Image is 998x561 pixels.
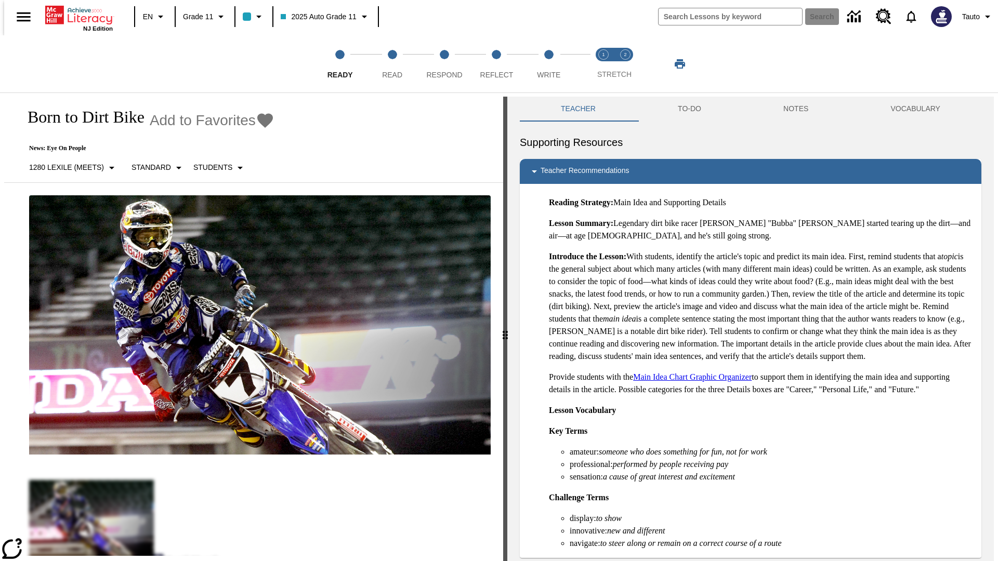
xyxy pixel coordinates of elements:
button: Reflect step 4 of 5 [466,35,527,92]
strong: Key Terms [549,426,587,435]
button: Class color is light blue. Change class color [239,7,269,26]
span: Add to Favorites [150,112,256,129]
div: activity [507,97,994,561]
a: Resource Center, Will open in new tab [870,3,898,31]
span: NJ Edition [83,25,113,32]
span: Respond [426,71,462,79]
button: Select Lexile, 1280 Lexile (Meets) [25,158,122,177]
p: Standard [132,162,171,173]
span: Read [382,71,402,79]
li: professional: [570,458,973,471]
strong: Lesson Vocabulary [549,406,616,415]
span: Tauto [962,11,980,22]
button: Select a new avatar [925,3,958,30]
p: Teacher Recommendations [541,165,629,178]
p: Students [193,162,232,173]
a: Notifications [898,3,925,30]
text: 1 [602,52,605,57]
em: to show [596,514,622,523]
button: Teacher [520,97,637,122]
span: Grade 11 [183,11,213,22]
text: 2 [624,52,626,57]
button: NOTES [742,97,849,122]
button: VOCABULARY [849,97,981,122]
em: new and different [607,526,665,535]
button: Open side menu [8,2,39,32]
button: Ready step 1 of 5 [310,35,370,92]
em: performed by people receiving pay [613,460,728,469]
p: Main Idea and Supporting Details [549,196,973,209]
button: Profile/Settings [958,7,998,26]
input: search field [659,8,802,25]
button: Stretch Read step 1 of 2 [588,35,619,92]
strong: Challenge Terms [549,493,609,502]
button: Scaffolds, Standard [127,158,189,177]
span: EN [143,11,153,22]
li: sensation: [570,471,973,483]
strong: Reading Strategy: [549,198,613,207]
li: display: [570,512,973,525]
img: Avatar [931,6,952,27]
li: innovative: [570,525,973,537]
span: 2025 Auto Grade 11 [281,11,356,22]
span: STRETCH [597,70,632,78]
button: Add to Favorites - Born to Dirt Bike [150,111,274,129]
button: Print [663,55,697,73]
h1: Born to Dirt Bike [17,108,145,127]
div: Instructional Panel Tabs [520,97,981,122]
p: With students, identify the article's topic and predict its main idea. First, remind students tha... [549,250,973,363]
li: navigate: [570,537,973,550]
button: Grade: Grade 11, Select a grade [179,7,231,26]
h6: Supporting Resources [520,134,981,151]
button: TO-DO [637,97,742,122]
em: to steer along or remain on a correct course of a route [600,539,782,547]
p: 1280 Lexile (Meets) [29,162,104,173]
button: Read step 2 of 5 [362,35,422,92]
em: a cause of great interest and excitement [603,472,735,481]
div: reading [4,97,503,556]
img: Motocross racer James Stewart flies through the air on his dirt bike. [29,195,491,455]
button: Class: 2025 Auto Grade 11, Select your class [277,7,374,26]
button: Language: EN, Select a language [138,7,172,26]
a: Data Center [841,3,870,31]
button: Write step 5 of 5 [519,35,579,92]
button: Respond step 3 of 5 [414,35,475,92]
p: News: Eye On People [17,144,274,152]
span: Reflect [480,71,514,79]
em: topic [941,252,958,261]
em: main idea [603,314,636,323]
div: Home [45,4,113,32]
li: amateur: [570,446,973,458]
span: Ready [327,71,353,79]
button: Select Student [189,158,251,177]
p: Legendary dirt bike racer [PERSON_NAME] "Bubba" [PERSON_NAME] started tearing up the dirt—and air... [549,217,973,242]
p: Provide students with the to support them in identifying the main idea and supporting details in ... [549,371,973,396]
span: Write [537,71,560,79]
strong: Lesson Summary: [549,219,613,228]
em: someone who does something for fun, not for work [599,447,767,456]
button: Stretch Respond step 2 of 2 [610,35,640,92]
a: Main Idea Chart Graphic Organizer [633,372,752,381]
div: Press Enter or Spacebar and then press right and left arrow keys to move the slider [503,97,507,561]
strong: Introduce the Lesson: [549,252,626,261]
div: Teacher Recommendations [520,159,981,184]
